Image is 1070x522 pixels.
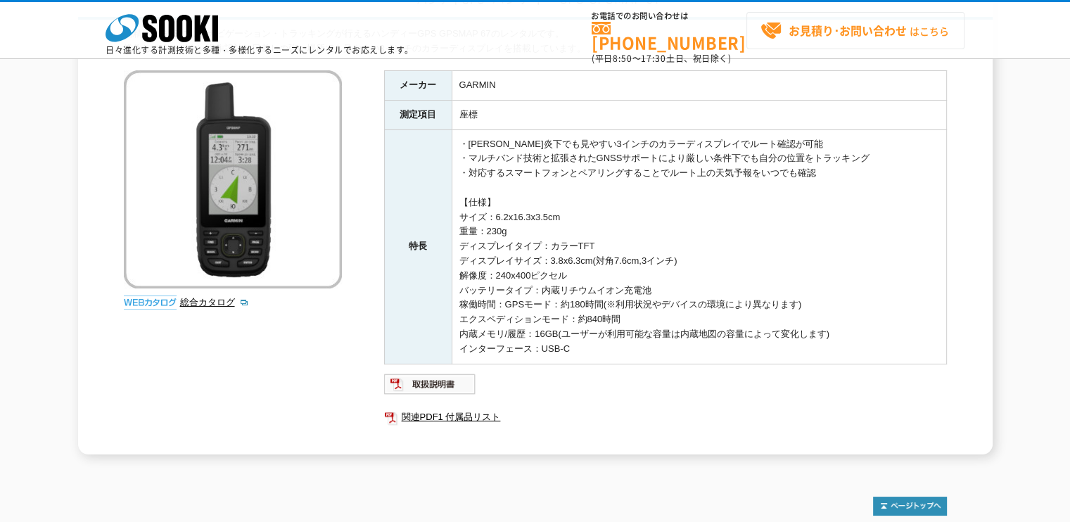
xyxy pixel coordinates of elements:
th: 測定項目 [384,100,452,129]
span: 17:30 [641,52,666,65]
span: (平日 ～ 土日、祝日除く) [592,52,731,65]
a: 関連PDF1 付属品リスト [384,408,947,426]
th: メーカー [384,70,452,100]
p: 日々進化する計測技術と多種・多様化するニーズにレンタルでお応えします。 [106,46,414,54]
span: お電話でのお問い合わせは [592,12,746,20]
strong: お見積り･お問い合わせ [789,22,907,39]
img: webカタログ [124,295,177,310]
img: トップページへ [873,497,947,516]
a: [PHONE_NUMBER] [592,22,746,51]
a: 総合カタログ [180,297,249,307]
th: 特長 [384,129,452,364]
a: 取扱説明書 [384,382,476,393]
span: はこちら [760,20,949,42]
td: GARMIN [452,70,946,100]
img: ハンディーGPS GPSMAP 67 [124,70,342,288]
img: 取扱説明書 [384,373,476,395]
span: 8:50 [613,52,632,65]
td: ・[PERSON_NAME]炎下でも見やすい3インチのカラーディスプレイでルート確認が可能 ・マルチバンド技術と拡張されたGNSSサポートにより厳しい条件下でも自分の位置をトラッキング ・対応す... [452,129,946,364]
td: 座標 [452,100,946,129]
a: お見積り･お問い合わせはこちら [746,12,964,49]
